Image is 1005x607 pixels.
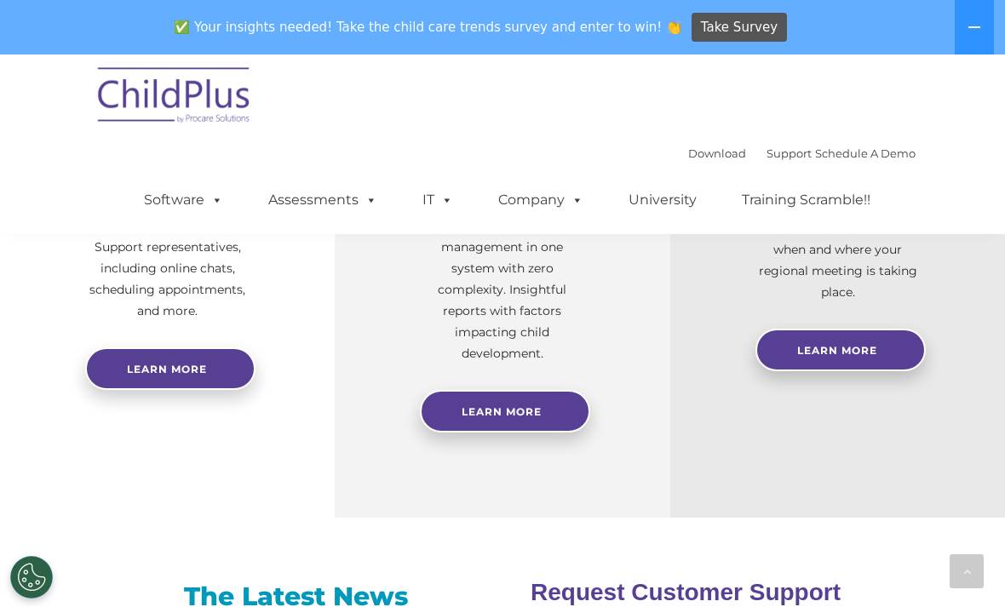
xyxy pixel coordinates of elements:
span: Learn more [127,363,207,375]
font: | [688,146,916,160]
span: ✅ Your insights needed! Take the child care trends survey and enter to win! 👏 [168,11,689,44]
a: Take Survey [692,13,788,43]
a: Learn More [420,390,590,432]
a: Support [767,146,812,160]
a: Training Scramble!! [725,183,887,217]
a: Learn More [755,329,926,371]
span: Take Survey [701,13,778,43]
button: Cookies Settings [10,556,53,598]
span: Learn More [797,344,877,357]
span: Learn More [462,405,542,418]
a: Software [127,183,240,217]
a: Assessments [251,183,394,217]
a: IT [405,183,470,217]
a: University [612,183,714,217]
a: Company [481,183,600,217]
a: Learn more [85,347,256,390]
p: Experience and analyze child assessments and Head Start data management in one system with zero c... [420,173,584,364]
a: Download [688,146,746,160]
a: Schedule A Demo [815,146,916,160]
img: ChildPlus by Procare Solutions [89,55,260,140]
p: Need help with ChildPlus? We offer many convenient ways to contact our amazing Customer Support r... [85,152,250,322]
